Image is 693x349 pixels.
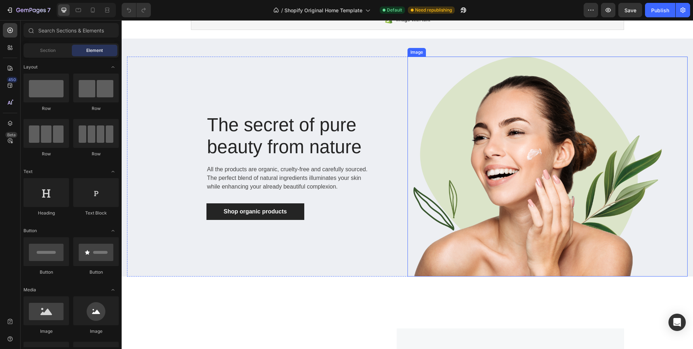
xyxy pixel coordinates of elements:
span: / [281,6,283,14]
div: Heading [23,210,69,216]
span: Toggle open [107,225,119,237]
div: Row [73,151,119,157]
span: Section [40,47,56,54]
div: 450 [7,77,17,83]
span: Need republishing [415,7,452,13]
span: Text [23,168,32,175]
button: 7 [3,3,54,17]
div: Image [287,29,303,35]
div: Image [23,328,69,335]
div: Image [73,328,119,335]
div: Beta [5,132,17,138]
button: Save [618,3,642,17]
button: Publish [645,3,675,17]
div: Button [73,269,119,275]
span: Save [624,7,636,13]
span: Toggle open [107,166,119,177]
span: Button [23,227,37,234]
span: Element [86,47,103,54]
div: Row [23,151,69,157]
img: Alt Image [286,36,541,256]
input: Search Sections & Elements [23,23,119,37]
span: Default [387,7,402,13]
div: Undo/Redo [122,3,151,17]
span: Toggle open [107,284,119,296]
span: Layout [23,64,38,70]
div: Publish [651,6,669,14]
span: Shopify Original Home Template [284,6,362,14]
p: 7 [47,6,51,14]
div: Open Intercom Messenger [668,314,686,331]
iframe: Design area [122,20,693,349]
span: Media [23,287,36,293]
div: Button [23,269,69,275]
div: Row [23,105,69,112]
div: Text Block [73,210,119,216]
div: Row [73,105,119,112]
span: Toggle open [107,61,119,73]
